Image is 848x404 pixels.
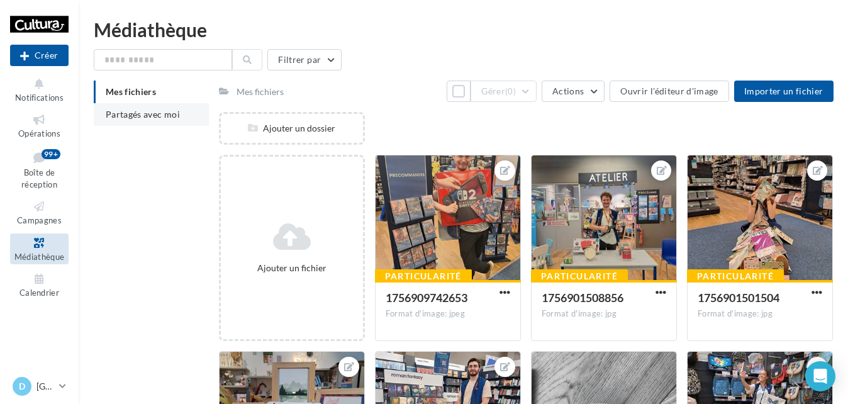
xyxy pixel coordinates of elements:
[531,269,628,283] div: Particularité
[552,86,584,96] span: Actions
[20,288,59,298] span: Calendrier
[15,93,64,103] span: Notifications
[10,147,69,193] a: Boîte de réception99+
[36,380,54,393] p: [GEOGRAPHIC_DATA]
[10,45,69,66] div: Nouvelle campagne
[10,233,69,264] a: Médiathèque
[14,252,65,262] span: Médiathèque
[21,167,57,189] span: Boîte de réception
[106,86,156,97] span: Mes fichiers
[18,128,60,138] span: Opérations
[610,81,728,102] button: Ouvrir l'éditeur d'image
[687,269,784,283] div: Particularité
[805,361,835,391] div: Open Intercom Messenger
[106,109,180,120] span: Partagés avec moi
[10,269,69,300] a: Calendrier
[698,291,779,305] span: 1756901501504
[10,197,69,228] a: Campagnes
[221,122,363,135] div: Ajouter un dossier
[386,291,467,305] span: 1756909742653
[17,215,62,225] span: Campagnes
[471,81,537,102] button: Gérer(0)
[734,81,834,102] button: Importer un fichier
[375,269,472,283] div: Particularité
[10,74,69,105] button: Notifications
[19,380,25,393] span: D
[386,308,510,320] div: Format d'image: jpeg
[267,49,342,70] button: Filtrer par
[237,86,284,98] div: Mes fichiers
[42,149,60,159] div: 99+
[505,86,516,96] span: (0)
[94,20,833,39] div: Médiathèque
[698,308,822,320] div: Format d'image: jpg
[542,308,666,320] div: Format d'image: jpg
[10,110,69,141] a: Opérations
[10,374,69,398] a: D [GEOGRAPHIC_DATA]
[226,262,358,274] div: Ajouter un fichier
[542,291,623,305] span: 1756901508856
[542,81,605,102] button: Actions
[10,45,69,66] button: Créer
[744,86,823,96] span: Importer un fichier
